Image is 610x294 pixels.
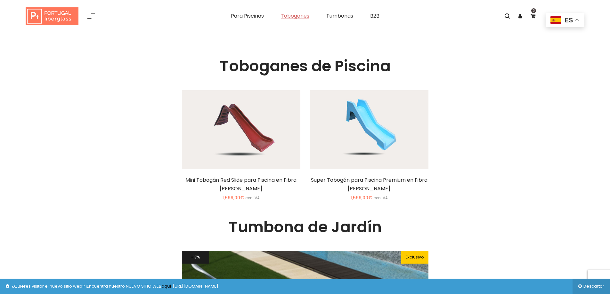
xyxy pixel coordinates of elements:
[182,57,428,77] h1: Toboganes de Piscina
[182,218,428,238] h1: Tumbona de Jardín
[311,176,427,192] a: Super Tobogán para Piscina Premium en Fibra [PERSON_NAME]
[350,195,372,201] bdi: 1,599,00
[276,10,314,22] a: Toboganes
[326,12,353,20] span: Tumbonas
[573,279,610,294] a: Descartar
[26,7,78,25] img: Portugal fiberglass ES
[565,17,573,24] span: es
[226,10,269,22] a: Para Piscinas
[231,12,264,20] span: Para Piscinas
[185,176,297,192] a: Mini Tobogán Red Slide para Piscina en Fibra [PERSON_NAME]
[373,195,388,201] small: con IVA
[281,12,309,20] span: Toboganes
[531,8,536,13] span: 0
[240,195,244,201] span: €
[368,195,372,201] span: €
[222,195,244,201] bdi: 1,599,00
[550,16,561,24] img: es
[370,12,379,20] span: B2B
[526,10,539,22] a: 0
[365,10,384,22] a: B2B
[321,10,358,22] a: Tumbonas
[161,283,173,289] a: aquí!
[245,195,260,201] small: con IVA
